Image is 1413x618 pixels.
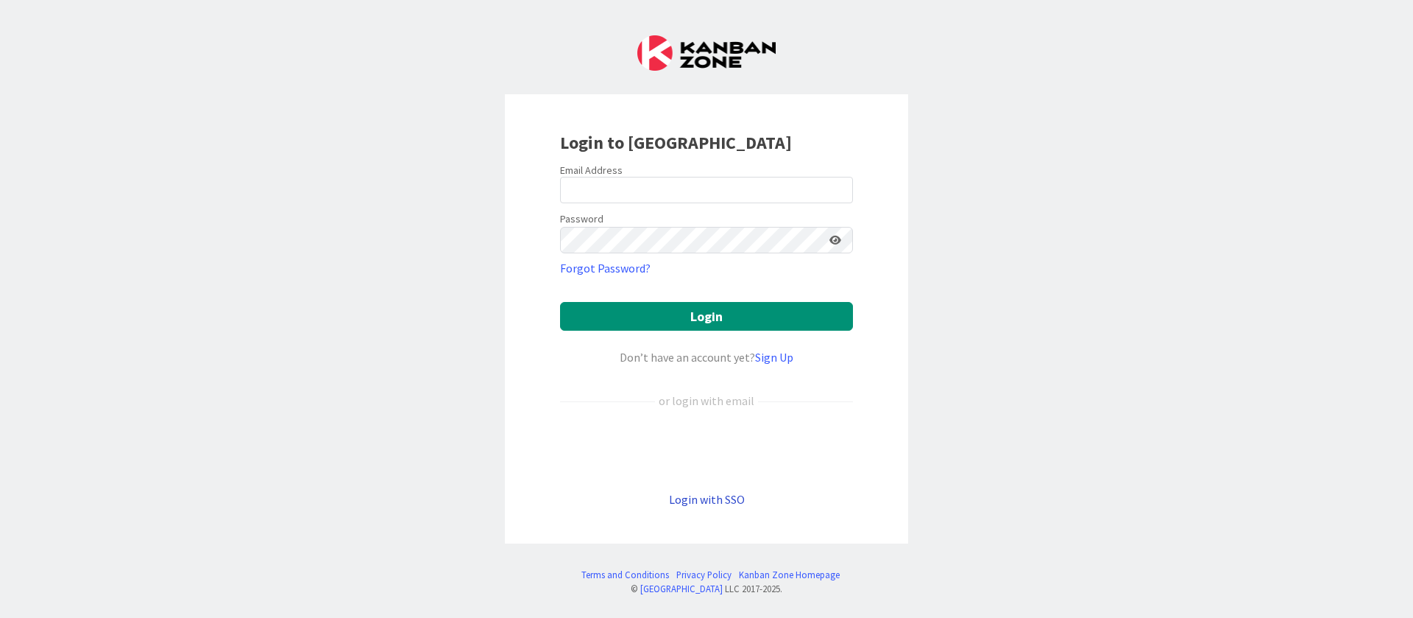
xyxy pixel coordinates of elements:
[574,582,840,596] div: © LLC 2017- 2025 .
[560,211,603,227] label: Password
[669,492,745,507] a: Login with SSO
[655,392,758,410] div: or login with email
[560,164,623,177] label: Email Address
[560,302,853,331] button: Login
[676,568,732,582] a: Privacy Policy
[739,568,840,582] a: Kanban Zone Homepage
[560,348,853,366] div: Don’t have an account yet?
[581,568,669,582] a: Terms and Conditions
[755,350,793,365] a: Sign Up
[640,583,723,594] a: [GEOGRAPHIC_DATA]
[553,434,860,466] iframe: Sign in with Google Button
[560,131,792,154] b: Login to [GEOGRAPHIC_DATA]
[637,35,776,71] img: Kanban Zone
[560,259,651,277] a: Forgot Password?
